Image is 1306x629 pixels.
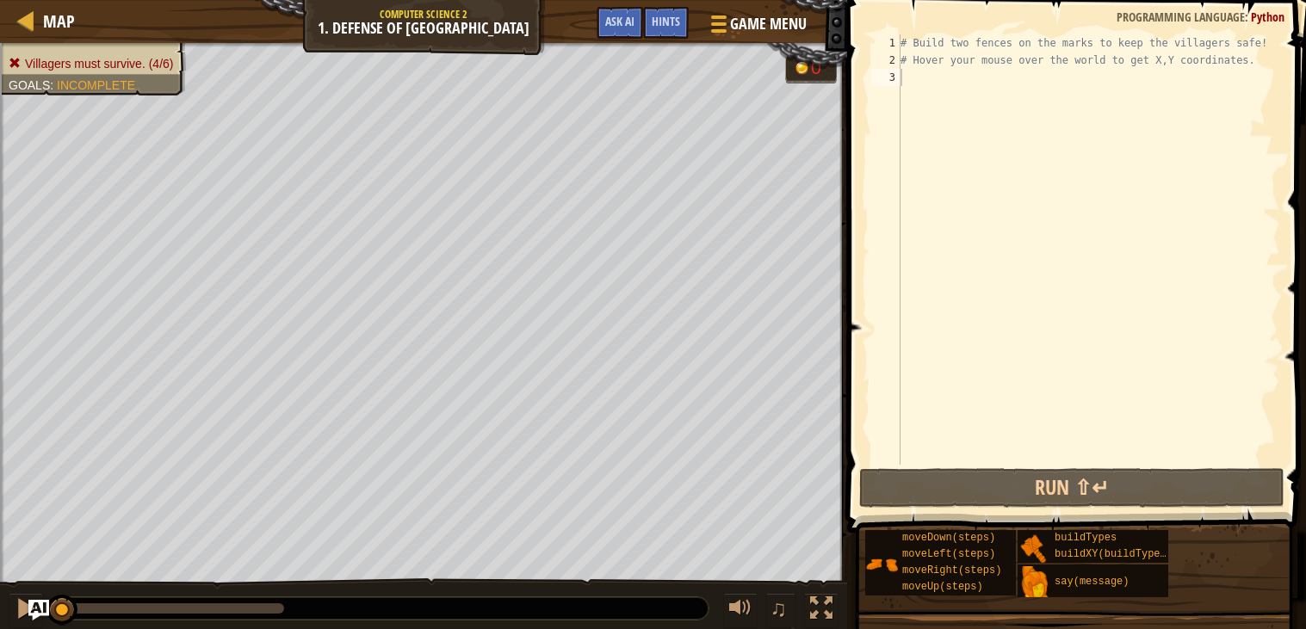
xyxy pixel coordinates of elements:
[730,13,807,35] span: Game Menu
[871,34,901,52] div: 1
[43,9,75,33] span: Map
[859,468,1284,508] button: Run ⇧↵
[7,69,1299,84] div: Options
[7,38,1299,53] div: Move To ...
[766,593,795,628] button: ♫
[28,600,49,620] button: Ask AI
[902,548,995,560] span: moveLeft(steps)
[7,115,1299,131] div: Move To ...
[1018,566,1050,599] img: portrait.png
[804,593,839,628] button: Toggle fullscreen
[871,52,901,69] div: 2
[902,564,1001,577] span: moveRight(steps)
[7,84,1299,100] div: Sign out
[1117,9,1245,25] span: Programming language
[865,548,898,581] img: portrait.png
[871,69,901,86] div: 3
[597,7,643,39] button: Ask AI
[34,9,75,33] a: Map
[785,53,837,83] div: Team 'humans' has 0 gold.
[9,593,43,628] button: Ctrl + P: Pause
[902,532,995,544] span: moveDown(steps)
[1245,9,1251,25] span: :
[7,22,1299,38] div: Sort New > Old
[1055,576,1129,588] span: say(message)
[1018,532,1050,564] img: portrait.png
[652,13,680,29] span: Hints
[1251,9,1284,25] span: Python
[902,581,983,593] span: moveUp(steps)
[811,59,828,77] div: 0
[770,595,787,621] span: ♫
[1055,548,1204,560] span: buildXY(buildType, x, y)
[7,100,1299,115] div: Rename
[1055,532,1117,544] span: buildTypes
[723,593,758,628] button: Adjust volume
[7,53,1299,69] div: Delete
[605,13,634,29] span: Ask AI
[697,7,817,47] button: Game Menu
[7,7,1299,22] div: Sort A > Z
